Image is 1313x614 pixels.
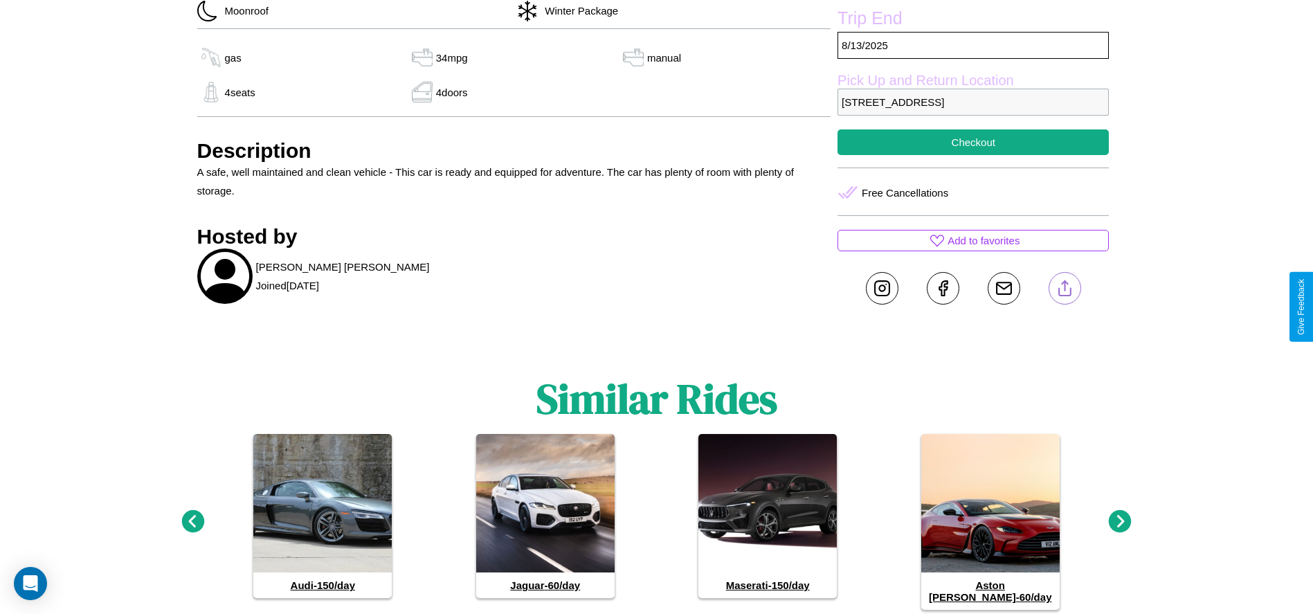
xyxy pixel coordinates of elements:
[536,370,777,427] h1: Similar Rides
[197,82,225,102] img: gas
[14,567,47,600] div: Open Intercom Messenger
[225,48,242,67] p: gas
[538,1,618,20] p: Winter Package
[921,434,1060,610] a: Aston [PERSON_NAME]-60/day
[837,8,1109,32] label: Trip End
[837,230,1109,251] button: Add to favorites
[436,48,468,67] p: 34 mpg
[837,89,1109,116] p: [STREET_ADDRESS]
[197,225,831,249] h3: Hosted by
[197,139,831,163] h3: Description
[476,572,615,598] h4: Jaguar - 60 /day
[619,47,647,68] img: gas
[862,183,948,202] p: Free Cancellations
[948,231,1020,250] p: Add to favorites
[837,32,1109,59] p: 8 / 13 / 2025
[253,434,392,598] a: Audi-150/day
[218,1,269,20] p: Moonroof
[1296,279,1306,335] div: Give Feedback
[256,258,430,276] p: [PERSON_NAME] [PERSON_NAME]
[698,434,837,598] a: Maserati-150/day
[837,73,1109,89] label: Pick Up and Return Location
[253,572,392,598] h4: Audi - 150 /day
[698,572,837,598] h4: Maserati - 150 /day
[647,48,681,67] p: manual
[197,47,225,68] img: gas
[256,276,319,295] p: Joined [DATE]
[408,82,436,102] img: gas
[197,163,831,200] p: A safe, well maintained and clean vehicle - This car is ready and equipped for adventure. The car...
[476,434,615,598] a: Jaguar-60/day
[408,47,436,68] img: gas
[837,129,1109,155] button: Checkout
[436,83,468,102] p: 4 doors
[225,83,255,102] p: 4 seats
[921,572,1060,610] h4: Aston [PERSON_NAME] - 60 /day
